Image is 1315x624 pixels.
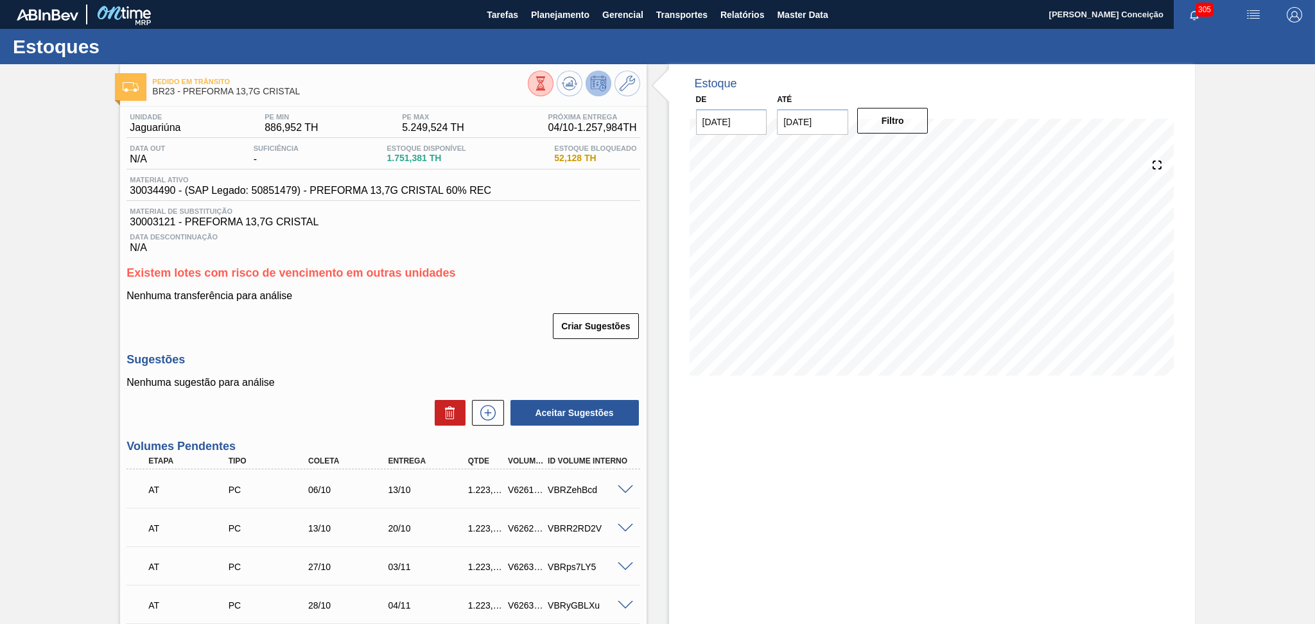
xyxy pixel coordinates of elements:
[130,176,491,184] span: Material ativo
[385,523,475,533] div: 20/10/2025
[126,353,640,367] h3: Sugestões
[777,95,792,104] label: Até
[777,7,828,22] span: Master Data
[1174,6,1215,24] button: Notificações
[148,485,232,495] p: AT
[17,9,78,21] img: TNhmsLtSVTkK8tSr43FrP2fwEKptu5GPRR3wAAAABJRU5ErkJggg==
[777,109,848,135] input: dd/mm/yyyy
[225,600,315,611] div: Pedido de Compra
[385,562,475,572] div: 03/11/2025
[553,313,638,339] button: Criar Sugestões
[152,87,527,96] span: BR23 - PREFORMA 13,7G CRISTAL
[720,7,764,22] span: Relatórios
[130,113,180,121] span: Unidade
[1246,7,1261,22] img: userActions
[305,600,395,611] div: 28/10/2025
[385,456,475,465] div: Entrega
[695,77,737,91] div: Estoque
[505,485,546,495] div: V626186
[225,562,315,572] div: Pedido de Compra
[504,399,640,427] div: Aceitar Sugestões
[465,523,507,533] div: 1.223,040
[544,456,634,465] div: Id Volume Interno
[148,523,232,533] p: AT
[13,39,241,54] h1: Estoques
[544,600,634,611] div: VBRyGBLXu
[428,400,466,426] div: Excluir Sugestões
[250,144,302,165] div: -
[145,553,235,581] div: Aguardando Informações de Transporte
[505,562,546,572] div: V626391
[145,591,235,620] div: Aguardando Informações de Transporte
[254,144,299,152] span: Suficiência
[505,523,546,533] div: V626262
[225,523,315,533] div: Pedido de Compra
[465,600,507,611] div: 1.223,040
[265,122,318,134] span: 886,952 TH
[123,82,139,92] img: Ícone
[466,400,504,426] div: Nova sugestão
[554,144,636,152] span: Estoque Bloqueado
[387,153,466,163] span: 1.751,381 TH
[385,600,475,611] div: 04/11/2025
[696,95,707,104] label: De
[465,456,507,465] div: Qtde
[305,562,395,572] div: 27/10/2025
[465,485,507,495] div: 1.223,040
[225,485,315,495] div: Pedido de Compra
[385,485,475,495] div: 13/10/2025
[402,113,464,121] span: PE MAX
[126,290,640,302] p: Nenhuma transferência para análise
[130,185,491,196] span: 30034490 - (SAP Legado: 50851479) - PREFORMA 13,7G CRISTAL 60% REC
[1287,7,1302,22] img: Logout
[548,122,637,134] span: 04/10 - 1.257,984 TH
[554,312,640,340] div: Criar Sugestões
[126,377,640,388] p: Nenhuma sugestão para análise
[145,476,235,504] div: Aguardando Informações de Transporte
[544,562,634,572] div: VBRps7LY5
[148,600,232,611] p: AT
[305,485,395,495] div: 06/10/2025
[465,562,507,572] div: 1.223,040
[531,7,589,22] span: Planejamento
[528,71,553,96] button: Visão Geral dos Estoques
[126,266,455,279] span: Existem lotes com risco de vencimento em outras unidades
[305,523,395,533] div: 13/10/2025
[130,207,636,215] span: Material de Substituição
[602,7,643,22] span: Gerencial
[126,440,640,453] h3: Volumes Pendentes
[152,78,527,85] span: Pedido em Trânsito
[554,153,636,163] span: 52,128 TH
[126,144,168,165] div: N/A
[544,523,634,533] div: VBRR2RD2V
[857,108,928,134] button: Filtro
[614,71,640,96] button: Ir ao Master Data / Geral
[145,456,235,465] div: Etapa
[148,562,232,572] p: AT
[130,233,636,241] span: Data Descontinuação
[557,71,582,96] button: Atualizar Gráfico
[126,228,640,254] div: N/A
[548,113,637,121] span: Próxima Entrega
[505,600,546,611] div: V626392
[130,144,165,152] span: Data out
[1196,3,1214,17] span: 305
[656,7,708,22] span: Transportes
[225,456,315,465] div: Tipo
[487,7,518,22] span: Tarefas
[402,122,464,134] span: 5.249,524 TH
[696,109,767,135] input: dd/mm/yyyy
[544,485,634,495] div: VBRZehBcd
[387,144,466,152] span: Estoque Disponível
[510,400,639,426] button: Aceitar Sugestões
[145,514,235,542] div: Aguardando Informações de Transporte
[130,122,180,134] span: Jaguariúna
[265,113,318,121] span: PE MIN
[586,71,611,96] button: Desprogramar Estoque
[305,456,395,465] div: Coleta
[130,216,636,228] span: 30003121 - PREFORMA 13,7G CRISTAL
[505,456,546,465] div: Volume Portal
